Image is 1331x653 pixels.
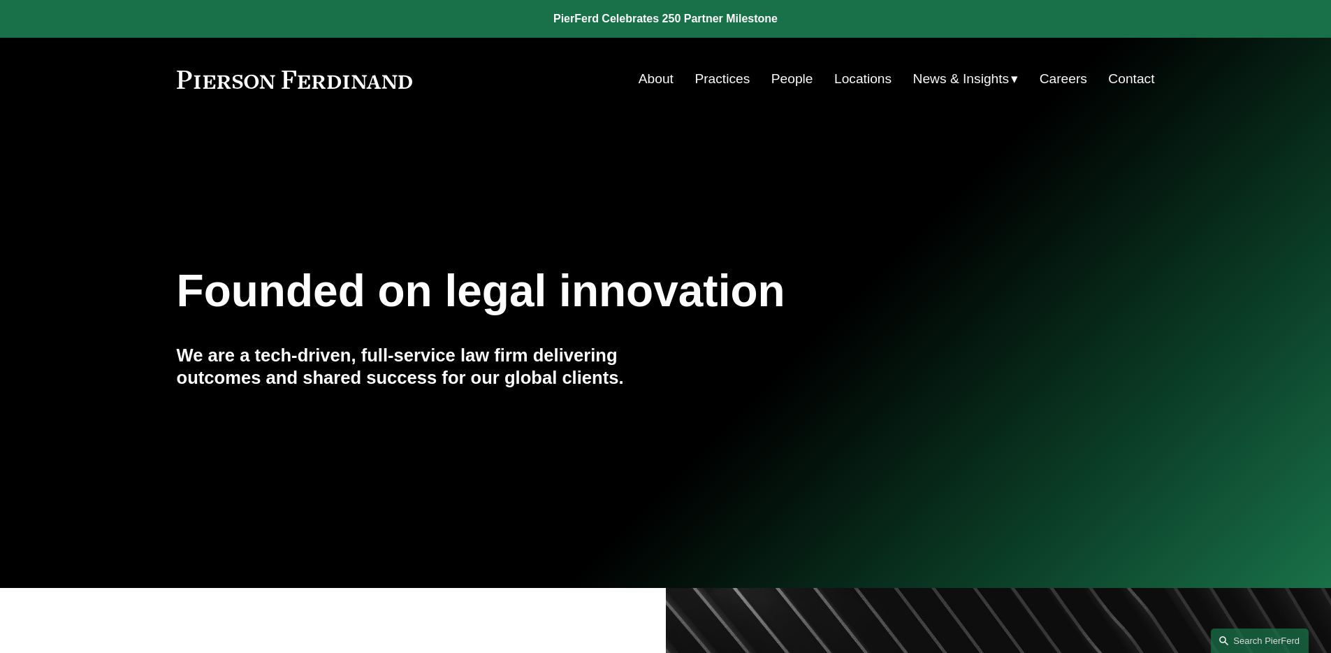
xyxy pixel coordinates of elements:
a: Careers [1040,66,1087,92]
a: Contact [1108,66,1154,92]
a: Practices [694,66,750,92]
a: About [639,66,674,92]
a: folder dropdown [913,66,1019,92]
h1: Founded on legal innovation [177,266,992,317]
a: Locations [834,66,892,92]
span: News & Insights [913,67,1010,92]
h4: We are a tech-driven, full-service law firm delivering outcomes and shared success for our global... [177,344,666,389]
a: Search this site [1211,629,1309,653]
a: People [771,66,813,92]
